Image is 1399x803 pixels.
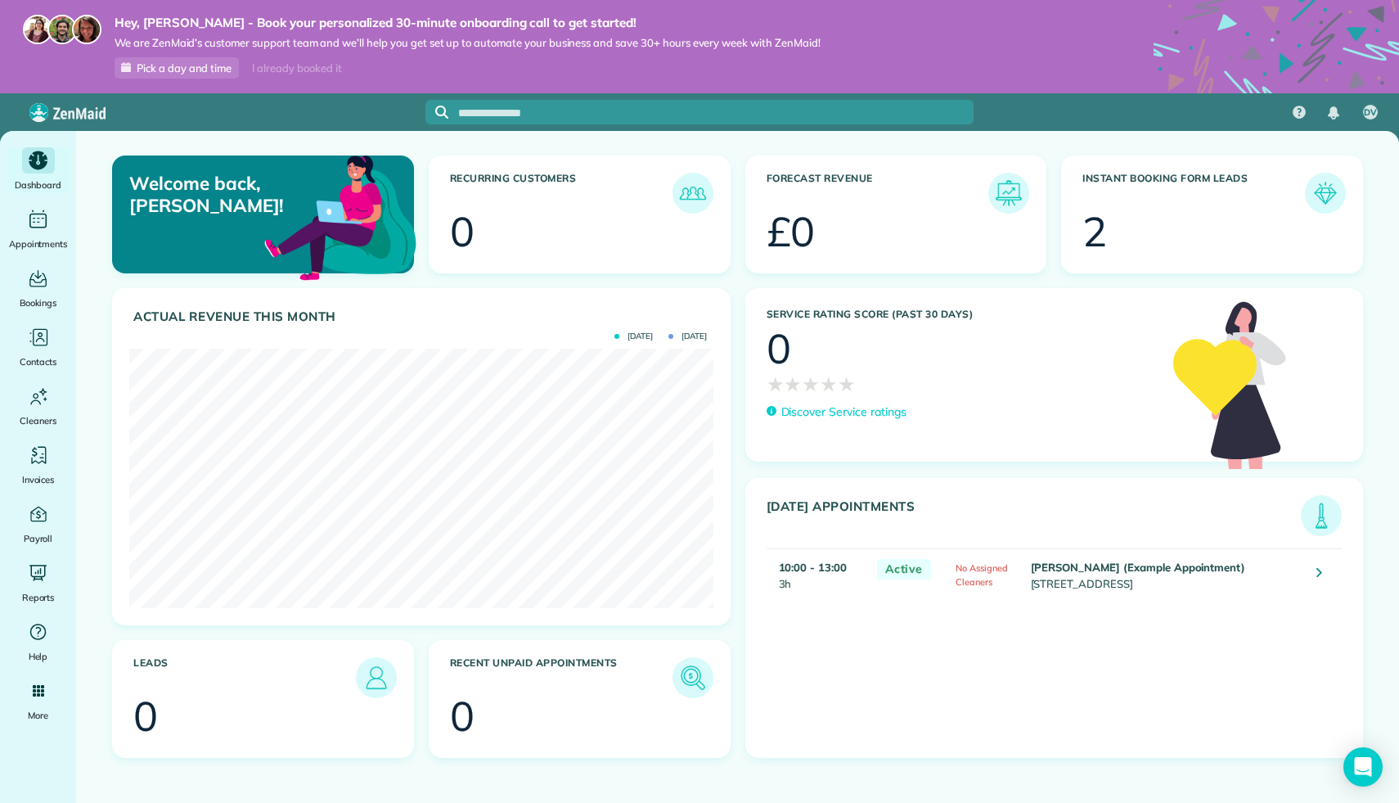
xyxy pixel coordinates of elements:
h3: Service Rating score (past 30 days) [767,309,1157,320]
h3: Recurring Customers [450,173,673,214]
img: jorge-587dff0eeaa6aab1f244e6dc62b8924c3b6ad411094392a53c71c6c4a576187d.jpg [47,15,77,44]
div: 0 [450,211,475,252]
span: Invoices [22,471,55,488]
td: 3h [767,549,869,601]
a: Discover Service ratings [767,404,906,421]
strong: Hey, [PERSON_NAME] - Book your personalized 30-minute onboarding call to get started! [115,15,821,31]
a: Payroll [7,501,70,547]
div: I already booked it [242,58,351,79]
span: ★ [838,369,856,399]
div: 0 [767,328,791,369]
div: 2 [1082,211,1107,252]
a: Help [7,619,70,665]
img: icon_todays_appointments-901f7ab196bb0bea1936b74009e4eb5ffbc2d2711fa7634e0d609ed5ef32b18b.png [1305,499,1338,532]
a: Contacts [7,324,70,370]
img: maria-72a9807cf96188c08ef61303f053569d2e2a8a1cde33d635c8a3ac13582a053d.jpg [23,15,52,44]
span: No Assigned Cleaners [956,562,1008,588]
span: ★ [820,369,838,399]
span: Active [877,559,931,580]
a: Reports [7,560,70,606]
span: Appointments [9,236,68,252]
span: Contacts [20,354,56,370]
td: [STREET_ADDRESS] [1027,549,1305,601]
div: 0 [133,696,158,737]
div: £0 [767,211,816,252]
div: 0 [450,696,475,737]
img: icon_form_leads-04211a6a04a5b2264e4ee56bc0799ec3eb69b7e499cbb523a139df1d13a81ae0.png [1309,177,1342,210]
strong: [PERSON_NAME] (Example Appointment) [1031,561,1246,574]
img: icon_recurring_customers-cf858462ba22bcd05b5a5880d41d6543d210077de5bb9ebc9590e49fd87d84ed.png [677,177,709,210]
a: Appointments [7,206,70,252]
p: Discover Service ratings [781,404,906,421]
span: ★ [802,369,820,399]
img: icon_forecast_revenue-8c13a41c7ed35a8dcfafea3cbb826a0462acb37728057bba2d056411b612bbbe.png [992,177,1025,210]
h3: Leads [133,657,356,698]
span: We are ZenMaid’s customer support team and we’ll help you get set up to automate your business an... [115,36,821,50]
svg: Focus search [435,106,448,119]
span: More [28,707,48,724]
div: Open Intercom Messenger [1343,747,1383,787]
nav: Main [1280,93,1399,131]
span: Pick a day and time [137,61,232,74]
img: dashboard_welcome-42a62b7d889689a78055ac9021e634bf52bae3f8056760290aed330b23ab8690.png [261,137,420,295]
span: Bookings [20,295,57,311]
a: Cleaners [7,383,70,429]
h3: [DATE] Appointments [767,499,1302,536]
a: Bookings [7,265,70,311]
a: Invoices [7,442,70,488]
span: [DATE] [614,332,653,341]
a: Pick a day and time [115,57,239,79]
span: ★ [784,369,802,399]
span: [DATE] [668,332,707,341]
h3: Forecast Revenue [767,173,989,214]
span: ★ [767,369,785,399]
span: Payroll [24,530,53,547]
div: Notifications [1316,95,1351,131]
h3: Recent unpaid appointments [450,657,673,698]
a: Dashboard [7,147,70,193]
img: icon_leads-1bed01f49abd5b7fead27621c3d59655bb73ed531f8eeb49469d10e621d6b896.png [360,661,393,694]
span: DV [1364,106,1377,120]
p: Welcome back, [PERSON_NAME]! [129,173,317,216]
strong: 10:00 - 13:00 [779,561,848,574]
img: icon_unpaid_appointments-47b8ce3997adf2238b356f14209ab4cced10bd1f174958f3ca8f1d0dd7fffeee.png [677,661,709,694]
button: Focus search [425,106,448,119]
span: Reports [22,589,55,606]
span: Help [29,648,48,665]
h3: Instant Booking Form Leads [1082,173,1305,214]
span: Cleaners [20,413,56,429]
h3: Actual Revenue this month [133,309,713,324]
img: michelle-19f622bdf1676172e81f8f8fba1fb50e276960ebfe0243fe18214015130c80e4.jpg [72,15,101,44]
span: Dashboard [15,177,61,193]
